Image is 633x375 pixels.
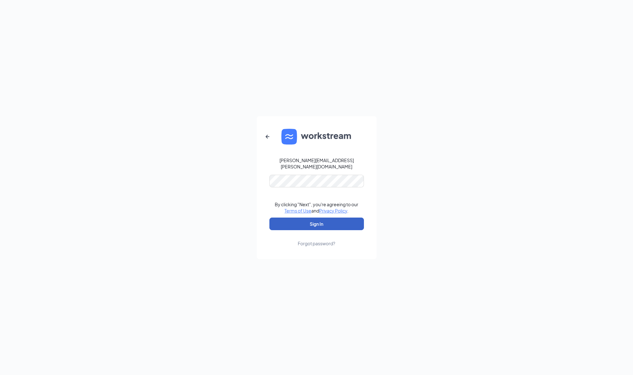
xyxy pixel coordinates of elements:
img: WS logo and Workstream text [281,129,352,145]
div: By clicking "Next", you're agreeing to our and . [275,201,358,214]
button: Sign In [269,218,364,230]
a: Forgot password? [298,230,335,247]
svg: ArrowLeftNew [264,133,271,140]
div: Forgot password? [298,240,335,247]
a: Terms of Use [285,208,311,213]
a: Privacy Policy [319,208,347,213]
div: [PERSON_NAME][EMAIL_ADDRESS][PERSON_NAME][DOMAIN_NAME] [269,157,364,170]
button: ArrowLeftNew [260,129,275,144]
